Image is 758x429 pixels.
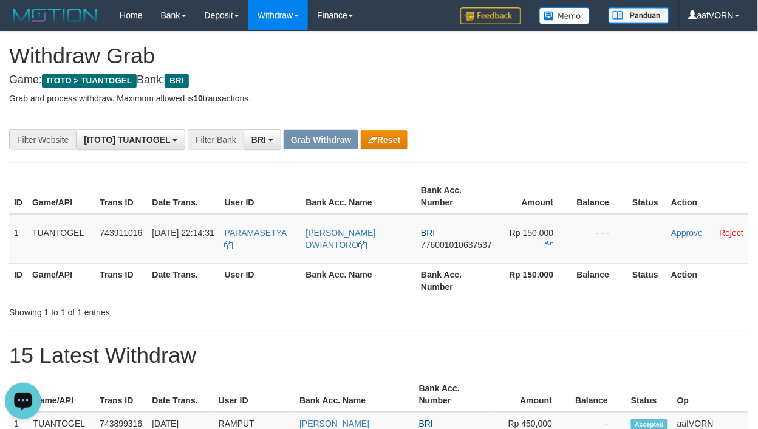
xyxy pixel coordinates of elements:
p: Grab and process withdraw. Maximum allowed is transactions. [9,92,749,105]
th: User ID [214,377,295,412]
th: Status [627,263,666,298]
th: Trans ID [95,377,147,412]
a: [PERSON_NAME] [299,419,369,428]
a: Approve [671,228,703,238]
span: [ITOTO] TUANTOGEL [84,135,170,145]
th: Bank Acc. Name [295,377,414,412]
img: Button%20Memo.svg [539,7,590,24]
th: Balance [572,179,628,214]
td: TUANTOGEL [27,214,95,264]
a: PARAMASETYA [225,228,287,250]
span: BRI [251,135,266,145]
th: Date Trans. [147,377,213,412]
th: User ID [220,179,301,214]
div: Filter Bank [188,129,244,150]
th: Trans ID [95,263,147,298]
span: 743911016 [100,228,142,238]
th: Action [666,263,749,298]
span: Rp 150.000 [510,228,553,238]
img: panduan.png [609,7,669,24]
th: Balance [570,377,626,412]
th: ID [9,263,27,298]
th: Trans ID [95,179,147,214]
img: MOTION_logo.png [9,6,101,24]
button: Grab Withdraw [284,130,358,149]
span: BRI [419,419,433,428]
th: Bank Acc. Name [301,179,417,214]
span: Copy 776001010637537 to clipboard [421,240,492,250]
th: Action [666,179,749,214]
th: Op [672,377,749,412]
th: Game/API [27,263,95,298]
th: Status [627,179,666,214]
h1: 15 Latest Withdraw [9,343,749,368]
a: [PERSON_NAME] DWIANTORO [306,228,376,250]
th: Rp 150.000 [497,263,572,298]
a: Copy 150000 to clipboard [545,240,554,250]
th: Game/API [27,179,95,214]
th: Bank Acc. Number [416,179,497,214]
th: Date Trans. [148,179,220,214]
th: Status [626,377,672,412]
div: Filter Website [9,129,76,150]
button: [ITOTO] TUANTOGEL [76,129,185,150]
span: PARAMASETYA [225,228,287,238]
th: Bank Acc. Number [414,377,495,412]
td: - - - [572,214,628,264]
button: Reset [361,130,408,149]
th: Date Trans. [148,263,220,298]
th: ID [9,179,27,214]
th: Balance [572,263,628,298]
button: BRI [244,129,281,150]
h1: Withdraw Grab [9,44,749,68]
span: BRI [165,74,188,88]
h4: Game: Bank: [9,74,749,86]
span: BRI [421,228,435,238]
span: [DATE] 22:14:31 [152,228,214,238]
th: Bank Acc. Number [416,263,497,298]
img: Feedback.jpg [460,7,521,24]
button: Open LiveChat chat widget [5,5,41,41]
td: 1 [9,214,27,264]
th: Game/API [29,377,95,412]
th: Bank Acc. Name [301,263,417,298]
a: Reject [720,228,744,238]
span: ITOTO > TUANTOGEL [42,74,137,88]
div: Showing 1 to 1 of 1 entries [9,301,307,318]
th: Amount [497,179,572,214]
th: User ID [220,263,301,298]
strong: 10 [193,94,203,103]
th: Amount [495,377,571,412]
